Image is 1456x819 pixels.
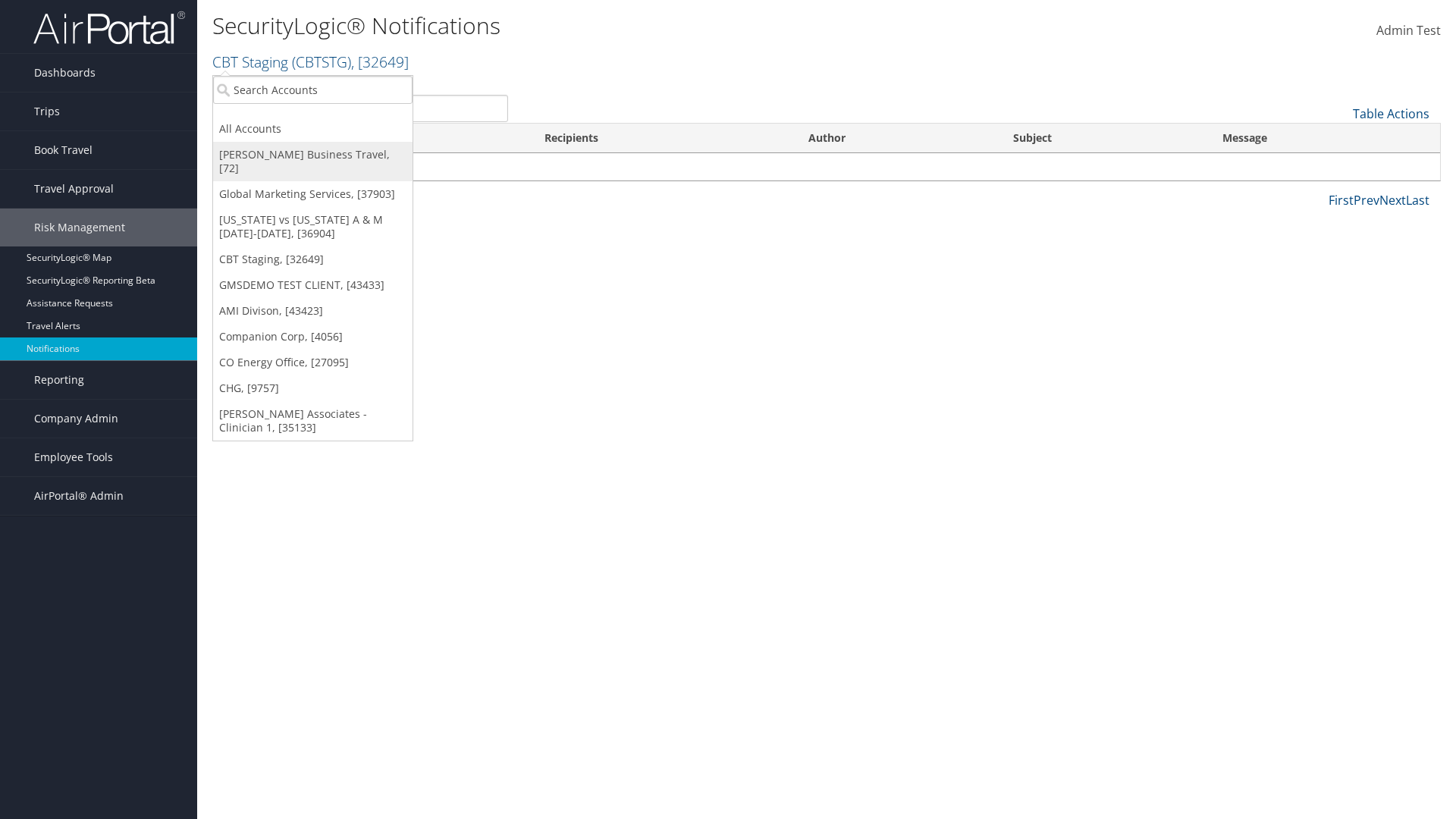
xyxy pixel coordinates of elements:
[34,170,114,208] span: Travel Approval
[1209,124,1440,153] th: Message: activate to sort column ascending
[213,116,413,142] a: All Accounts
[213,142,413,181] a: [PERSON_NAME] Business Travel, [72]
[213,401,413,441] a: [PERSON_NAME] Associates - Clinician 1, [35133]
[34,361,84,399] span: Reporting
[1406,192,1429,209] a: Last
[1376,8,1441,55] a: Admin Test
[213,272,413,298] a: GMSDEMO TEST CLIENT, [43433]
[213,181,413,207] a: Global Marketing Services, [37903]
[34,438,113,476] span: Employee Tools
[34,477,124,515] span: AirPortal® Admin
[1376,22,1441,39] span: Admin Test
[213,375,413,401] a: CHG, [9757]
[213,207,413,246] a: [US_STATE] vs [US_STATE] A & M [DATE]-[DATE], [36904]
[213,76,413,104] input: Search Accounts
[33,10,185,45] img: airportal-logo.png
[212,52,409,72] a: CBT Staging
[34,209,125,246] span: Risk Management
[213,298,413,324] a: AMI Divison, [43423]
[1329,192,1354,209] a: First
[213,246,413,272] a: CBT Staging, [32649]
[531,124,795,153] th: Recipients: activate to sort column ascending
[795,124,999,153] th: Author: activate to sort column ascending
[1354,192,1379,209] a: Prev
[1379,192,1406,209] a: Next
[34,93,60,130] span: Trips
[213,350,413,375] a: CO Energy Office, [27095]
[1353,105,1429,122] a: Table Actions
[34,54,96,92] span: Dashboards
[212,10,1031,42] h1: SecurityLogic® Notifications
[292,52,351,72] span: ( CBTSTG )
[351,52,409,72] span: , [ 32649 ]
[213,153,1440,180] td: No data available in table
[213,324,413,350] a: Companion Corp, [4056]
[34,131,93,169] span: Book Travel
[34,400,118,438] span: Company Admin
[999,124,1209,153] th: Subject: activate to sort column ascending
